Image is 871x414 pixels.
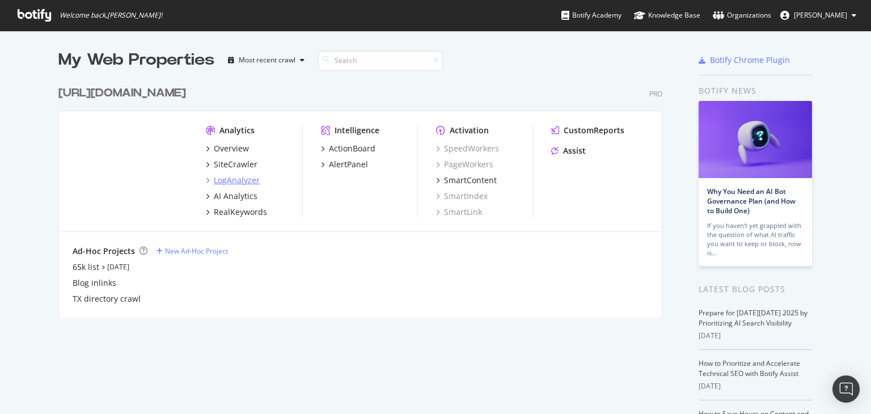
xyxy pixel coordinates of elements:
[58,85,186,102] div: [URL][DOMAIN_NAME]
[214,175,260,186] div: LogAnalyzer
[73,125,188,217] img: https://www.rula.com/
[214,159,257,170] div: SiteCrawler
[444,175,497,186] div: SmartContent
[563,145,586,157] div: Assist
[335,125,379,136] div: Intelligence
[699,101,812,178] img: Why You Need an AI Bot Governance Plan (and How to Build One)
[713,10,771,21] div: Organizations
[699,308,807,328] a: Prepare for [DATE][DATE] 2025 by Prioritizing AI Search Visibility
[771,6,865,24] button: [PERSON_NAME]
[157,246,228,256] a: New Ad-Hoc Project
[73,293,141,305] a: TX directory crawl
[214,191,257,202] div: AI Analytics
[58,49,214,71] div: My Web Properties
[561,10,621,21] div: Botify Academy
[450,125,489,136] div: Activation
[329,159,368,170] div: AlertPanel
[699,331,813,341] div: [DATE]
[321,159,368,170] a: AlertPanel
[60,11,162,20] span: Welcome back, [PERSON_NAME] !
[564,125,624,136] div: CustomReports
[436,191,488,202] a: SmartIndex
[219,125,255,136] div: Analytics
[710,54,790,66] div: Botify Chrome Plugin
[436,159,493,170] a: PageWorkers
[58,71,671,318] div: grid
[206,191,257,202] a: AI Analytics
[436,143,499,154] a: SpeedWorkers
[73,277,116,289] a: Blog inlinks
[73,246,135,257] div: Ad-Hoc Projects
[699,54,790,66] a: Botify Chrome Plugin
[206,159,257,170] a: SiteCrawler
[436,175,497,186] a: SmartContent
[73,261,99,273] a: 65k list
[206,175,260,186] a: LogAnalyzer
[206,206,267,218] a: RealKeywords
[649,89,662,99] div: Pro
[239,57,295,64] div: Most recent crawl
[223,51,309,69] button: Most recent crawl
[165,246,228,256] div: New Ad-Hoc Project
[699,85,813,97] div: Botify news
[107,262,129,272] a: [DATE]
[214,206,267,218] div: RealKeywords
[699,381,813,391] div: [DATE]
[551,125,624,136] a: CustomReports
[58,85,191,102] a: [URL][DOMAIN_NAME]
[329,143,375,154] div: ActionBoard
[321,143,375,154] a: ActionBoard
[551,145,586,157] a: Assist
[707,221,804,257] div: If you haven’t yet grappled with the question of what AI traffic you want to keep or block, now is…
[794,10,847,20] span: Will Kramer
[436,206,482,218] a: SmartLink
[699,358,800,378] a: How to Prioritize and Accelerate Technical SEO with Botify Assist
[206,143,249,154] a: Overview
[214,143,249,154] div: Overview
[832,375,860,403] div: Open Intercom Messenger
[634,10,700,21] div: Knowledge Base
[699,283,813,295] div: Latest Blog Posts
[707,187,796,216] a: Why You Need an AI Bot Governance Plan (and How to Build One)
[318,50,443,70] input: Search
